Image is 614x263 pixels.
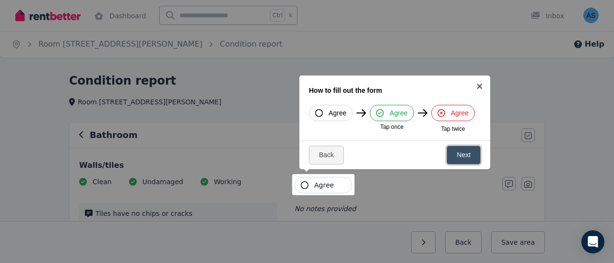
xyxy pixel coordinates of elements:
[441,125,465,133] span: Tap twice
[431,105,475,121] button: Agree
[309,146,344,164] a: Back
[447,146,481,164] a: Next
[380,123,404,131] span: Tap once
[581,230,604,253] div: Open Intercom Messenger
[329,108,346,118] span: Agree
[451,108,469,118] span: Agree
[295,177,352,193] button: Agree
[390,108,407,118] span: Agree
[469,75,490,97] a: ×
[309,105,353,121] button: Agree
[314,180,334,190] span: Agree
[370,105,413,121] button: Agree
